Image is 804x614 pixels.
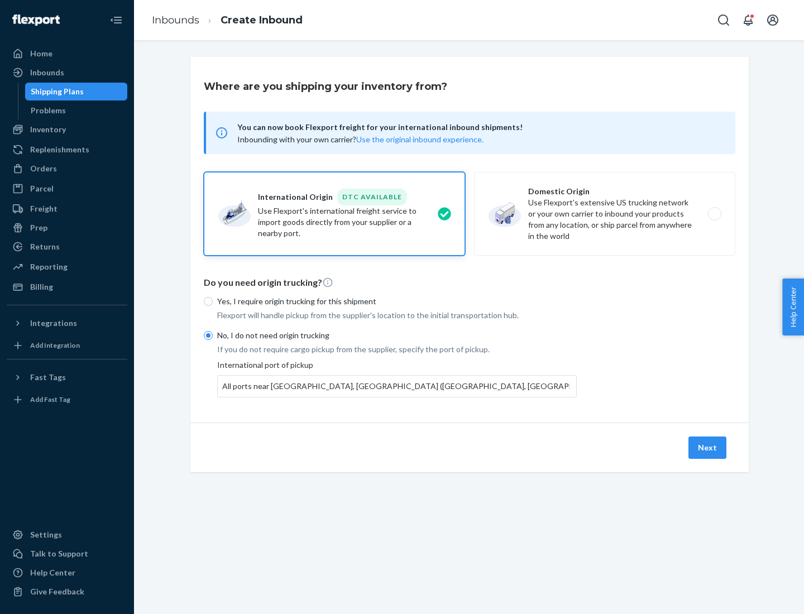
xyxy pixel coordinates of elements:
[782,279,804,335] button: Help Center
[7,160,127,178] a: Orders
[7,238,127,256] a: Returns
[7,64,127,81] a: Inbounds
[7,200,127,218] a: Freight
[30,567,75,578] div: Help Center
[7,141,127,159] a: Replenishments
[217,359,577,397] div: International port of pickup
[7,258,127,276] a: Reporting
[25,83,128,100] a: Shipping Plans
[25,102,128,119] a: Problems
[217,344,577,355] p: If you do not require cargo pickup from the supplier, specify the port of pickup.
[712,9,735,31] button: Open Search Box
[204,276,735,289] p: Do you need origin trucking?
[7,180,127,198] a: Parcel
[204,297,213,306] input: Yes, I require origin trucking for this shipment
[30,241,60,252] div: Returns
[204,331,213,340] input: No, I do not need origin trucking
[7,337,127,354] a: Add Integration
[221,14,303,26] a: Create Inbound
[30,318,77,329] div: Integrations
[30,548,88,559] div: Talk to Support
[105,9,127,31] button: Close Navigation
[31,105,66,116] div: Problems
[217,296,577,307] p: Yes, I require origin trucking for this shipment
[7,564,127,582] a: Help Center
[30,261,68,272] div: Reporting
[7,121,127,138] a: Inventory
[30,67,64,78] div: Inbounds
[688,436,726,459] button: Next
[7,45,127,63] a: Home
[7,526,127,544] a: Settings
[152,14,199,26] a: Inbounds
[237,135,484,144] span: Inbounding with your own carrier?
[30,183,54,194] div: Parcel
[737,9,759,31] button: Open notifications
[31,86,84,97] div: Shipping Plans
[30,163,57,174] div: Orders
[30,222,47,233] div: Prep
[356,134,484,145] button: Use the original inbound experience.
[30,144,89,155] div: Replenishments
[7,583,127,601] button: Give Feedback
[30,372,66,383] div: Fast Tags
[30,48,52,59] div: Home
[12,15,60,26] img: Flexport logo
[7,368,127,386] button: Fast Tags
[143,4,312,37] ol: breadcrumbs
[7,545,127,563] a: Talk to Support
[7,314,127,332] button: Integrations
[762,9,784,31] button: Open account menu
[7,219,127,237] a: Prep
[217,330,577,341] p: No, I do not need origin trucking
[30,203,58,214] div: Freight
[204,79,447,94] h3: Where are you shipping your inventory from?
[30,586,84,597] div: Give Feedback
[30,281,53,292] div: Billing
[30,340,80,350] div: Add Integration
[217,310,577,321] p: Flexport will handle pickup from the supplier's location to the initial transportation hub.
[7,391,127,409] a: Add Fast Tag
[30,395,70,404] div: Add Fast Tag
[7,278,127,296] a: Billing
[237,121,722,134] span: You can now book Flexport freight for your international inbound shipments!
[30,529,62,540] div: Settings
[30,124,66,135] div: Inventory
